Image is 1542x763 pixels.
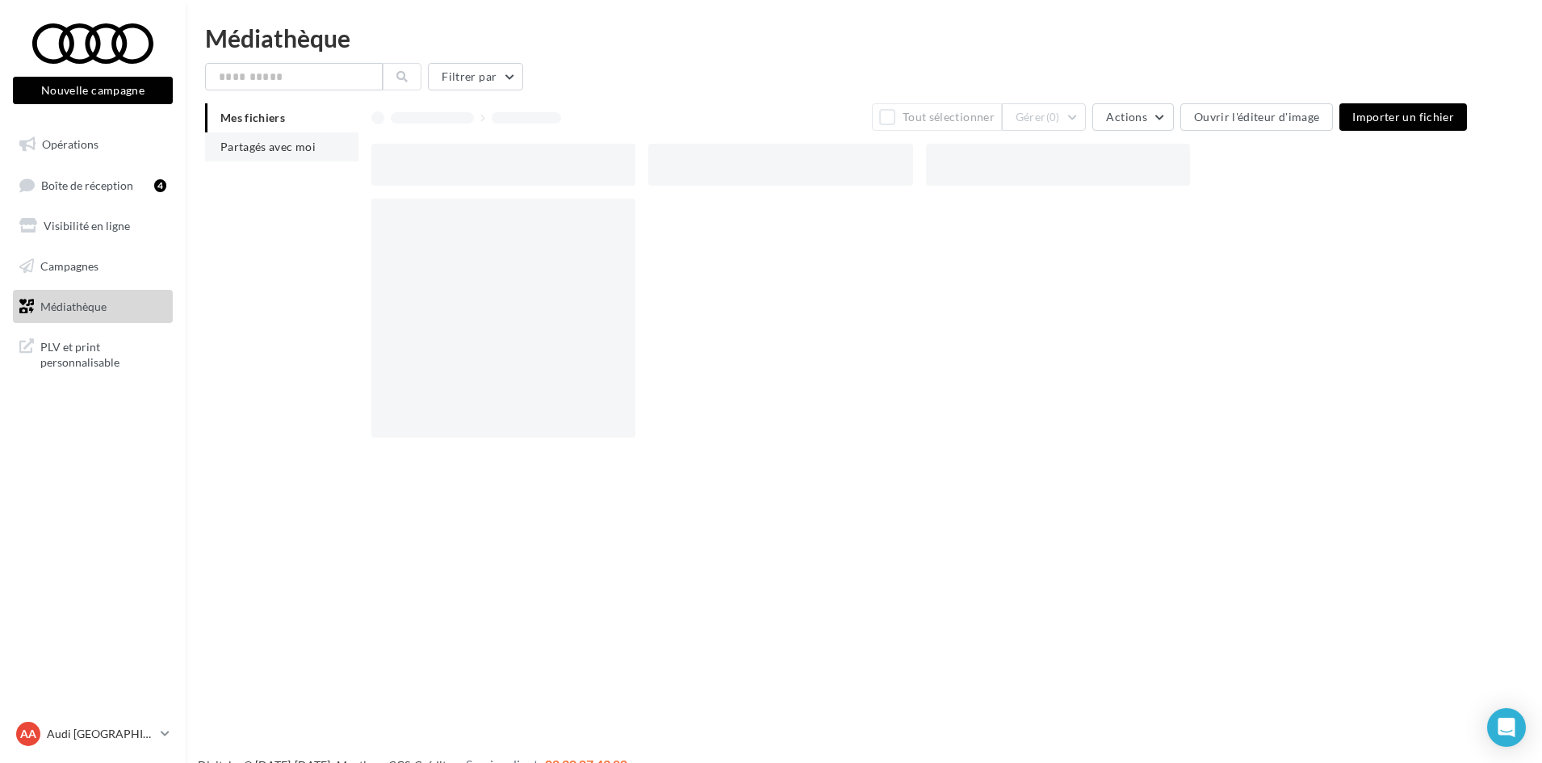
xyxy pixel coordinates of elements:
[10,168,176,203] a: Boîte de réception4
[42,137,98,151] span: Opérations
[40,299,107,312] span: Médiathèque
[47,726,154,742] p: Audi [GEOGRAPHIC_DATA]
[1046,111,1060,124] span: (0)
[1339,103,1467,131] button: Importer un fichier
[20,726,36,742] span: AA
[428,63,523,90] button: Filtrer par
[10,128,176,161] a: Opérations
[1487,708,1526,747] div: Open Intercom Messenger
[13,719,173,749] a: AA Audi [GEOGRAPHIC_DATA]
[10,209,176,243] a: Visibilité en ligne
[1106,110,1146,124] span: Actions
[1352,110,1454,124] span: Importer un fichier
[10,249,176,283] a: Campagnes
[13,77,173,104] button: Nouvelle campagne
[872,103,1001,131] button: Tout sélectionner
[220,140,316,153] span: Partagés avec moi
[40,259,98,273] span: Campagnes
[1002,103,1087,131] button: Gérer(0)
[10,290,176,324] a: Médiathèque
[1180,103,1333,131] button: Ouvrir l'éditeur d'image
[1092,103,1173,131] button: Actions
[40,336,166,371] span: PLV et print personnalisable
[44,219,130,233] span: Visibilité en ligne
[154,179,166,192] div: 4
[10,329,176,377] a: PLV et print personnalisable
[205,26,1523,50] div: Médiathèque
[220,111,285,124] span: Mes fichiers
[41,178,133,191] span: Boîte de réception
